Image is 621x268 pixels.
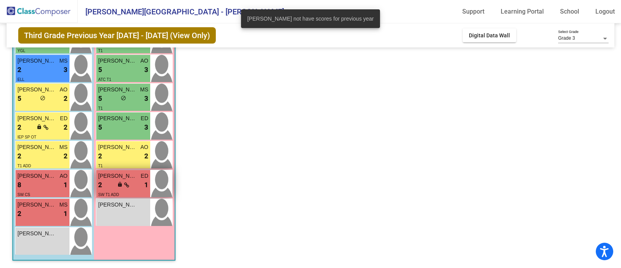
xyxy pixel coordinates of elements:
[144,180,148,190] span: 1
[463,28,516,42] button: Digital Data Wall
[98,180,102,190] span: 2
[117,182,123,187] span: lock
[17,135,36,139] span: IEP SP OT
[144,94,148,104] span: 3
[64,123,68,133] span: 2
[98,201,137,209] span: [PERSON_NAME]
[17,49,25,53] span: YGL
[78,5,284,18] span: [PERSON_NAME][GEOGRAPHIC_DATA] - [PERSON_NAME]
[18,27,216,44] span: Third Grade Previous Year [DATE] - [DATE] (View Only)
[17,114,56,123] span: [PERSON_NAME]
[98,106,103,110] span: T1
[17,151,21,161] span: 2
[59,143,68,151] span: MS
[141,57,148,65] span: AO
[59,201,68,209] span: MS
[554,5,585,18] a: School
[98,193,119,197] span: SW T1 ADD
[17,229,56,238] span: [PERSON_NAME]
[17,123,21,133] span: 2
[17,164,31,168] span: T1 ADD
[98,86,137,94] span: [PERSON_NAME]
[247,15,374,23] span: [PERSON_NAME] not have scores for previous year
[98,172,137,180] span: [PERSON_NAME]
[64,65,68,75] span: 3
[140,86,148,94] span: MS
[17,193,30,197] span: SW CS
[98,151,102,161] span: 2
[64,94,68,104] span: 2
[17,143,56,151] span: [PERSON_NAME]
[98,65,102,75] span: 5
[40,95,45,101] span: do_not_disturb_alt
[141,114,148,123] span: ED
[456,5,491,18] a: Support
[17,209,21,219] span: 2
[17,180,21,190] span: 8
[144,151,148,161] span: 2
[17,94,21,104] span: 5
[60,114,68,123] span: ED
[36,124,42,130] span: lock
[98,94,102,104] span: 5
[17,77,24,82] span: ELL
[141,172,148,180] span: ED
[64,151,68,161] span: 2
[121,95,126,101] span: do_not_disturb_alt
[64,180,68,190] span: 1
[98,77,111,82] span: ATC T1
[64,209,68,219] span: 1
[17,57,56,65] span: [PERSON_NAME]
[141,143,148,151] span: AO
[59,57,68,65] span: MS
[17,86,56,94] span: [PERSON_NAME]
[98,49,103,53] span: T1
[494,5,550,18] a: Learning Portal
[144,123,148,133] span: 3
[17,65,21,75] span: 2
[144,65,148,75] span: 3
[98,57,137,65] span: [PERSON_NAME]
[17,201,56,209] span: [PERSON_NAME]
[98,114,137,123] span: [PERSON_NAME]
[98,143,137,151] span: [PERSON_NAME]
[558,35,575,41] span: Grade 3
[589,5,621,18] a: Logout
[469,32,510,39] span: Digital Data Wall
[17,172,56,180] span: [PERSON_NAME]
[98,164,103,168] span: T1
[60,172,68,180] span: AO
[98,123,102,133] span: 5
[60,86,68,94] span: AO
